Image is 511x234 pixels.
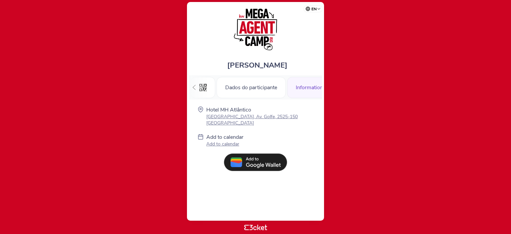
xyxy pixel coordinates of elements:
[206,133,244,141] p: Add to calendar
[217,77,286,98] div: Dados do participante
[206,133,244,148] a: Add to calendar Add to calendar
[287,83,332,91] a: Information
[234,9,277,50] img: Mega Agent Camp 25
[206,106,313,126] a: Hotel MH Atlântico [GEOGRAPHIC_DATA], Av. Golfe, 2525-150 [GEOGRAPHIC_DATA]
[206,106,313,114] p: Hotel MH Atlântico
[287,77,332,98] div: Information
[217,83,286,91] a: Dados do participante
[224,153,287,171] img: en_add_to_google_wallet.5c177d4c.svg
[206,141,244,147] p: Add to calendar
[227,60,287,70] span: [PERSON_NAME]
[206,114,313,126] p: [GEOGRAPHIC_DATA], Av. Golfe, 2525-150 [GEOGRAPHIC_DATA]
